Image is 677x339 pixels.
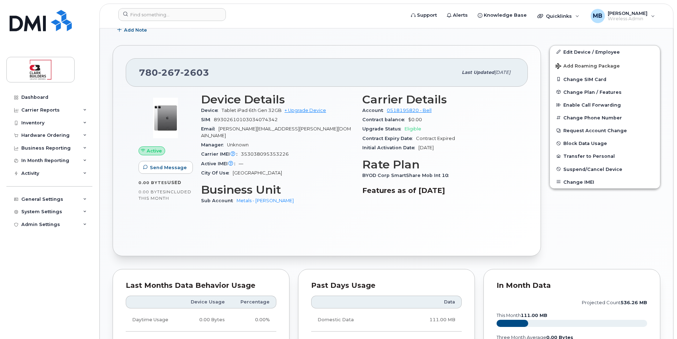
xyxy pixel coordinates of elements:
span: Active IMEI [201,161,239,166]
td: 0.00 Bytes [181,308,231,332]
span: used [167,180,182,185]
span: Contract Expired [416,136,455,141]
span: 0.00 Bytes [139,189,166,194]
span: BYOD Corp SmartShare Mob Int 10 [362,173,452,178]
h3: Device Details [201,93,354,106]
span: Support [417,12,437,19]
tspan: 111.00 MB [521,313,547,318]
text: this month [496,313,547,318]
a: + Upgrade Device [285,108,326,113]
button: Block Data Usage [550,137,660,150]
span: Send Message [150,164,187,171]
span: 89302610103034074342 [214,117,278,122]
input: Find something... [118,8,226,21]
span: Alerts [453,12,468,19]
span: 0.00 Bytes [139,180,167,185]
a: Metals - [PERSON_NAME] [237,198,294,203]
button: Enable Call Forwarding [550,98,660,111]
text: projected count [582,300,647,305]
span: Tablet iPad 6th Gen 32GB [222,108,282,113]
span: [DATE] [494,70,510,75]
button: Change SIM Card [550,73,660,86]
span: 353038095353226 [241,151,289,157]
span: Last updated [462,70,494,75]
h3: Rate Plan [362,158,515,171]
span: Email [201,126,218,131]
div: In Month Data [497,282,647,289]
span: Carrier IMEI [201,151,241,157]
button: Change IMEI [550,176,660,188]
button: Add Note [113,24,153,37]
span: Upgrade Status [362,126,405,131]
span: Enable Call Forwarding [563,102,621,108]
a: Knowledge Base [473,8,532,22]
span: Active [147,147,162,154]
span: 780 [139,67,209,78]
h3: Features as of [DATE] [362,186,515,195]
button: Transfer to Personal [550,150,660,162]
a: Edit Device / Employee [550,45,660,58]
span: Suspend/Cancel Device [563,166,622,172]
th: Percentage [231,296,276,308]
span: [DATE] [418,145,434,150]
td: 0.00% [231,308,276,332]
span: included this month [139,189,191,201]
tspan: 536.26 MB [621,300,647,305]
span: Quicklinks [546,13,572,19]
span: [PERSON_NAME][EMAIL_ADDRESS][PERSON_NAME][DOMAIN_NAME] [201,126,351,138]
span: [GEOGRAPHIC_DATA] [233,170,282,176]
span: Initial Activation Date [362,145,418,150]
button: Suspend/Cancel Device [550,163,660,176]
td: Domestic Data [311,308,395,332]
span: City Of Use [201,170,233,176]
span: Unknown [227,142,249,147]
button: Change Plan / Features [550,86,660,98]
span: 267 [158,67,180,78]
h3: Carrier Details [362,93,515,106]
span: Contract Expiry Date [362,136,416,141]
button: Request Account Change [550,124,660,137]
span: Wireless Admin [608,16,648,22]
a: Alerts [442,8,473,22]
div: Matthew Buttrey [586,9,660,23]
button: Add Roaming Package [550,58,660,73]
span: Account [362,108,387,113]
span: SIM [201,117,214,122]
span: Eligible [405,126,421,131]
span: — [239,161,243,166]
div: Quicklinks [532,9,584,23]
iframe: Messenger Launcher [646,308,672,334]
span: 2603 [180,67,209,78]
h3: Business Unit [201,183,354,196]
span: Contract balance [362,117,408,122]
span: Device [201,108,222,113]
span: Add Note [124,27,147,33]
td: 111.00 MB [395,308,462,332]
td: Daytime Usage [126,308,181,332]
th: Device Usage [181,296,231,308]
div: Last Months Data Behavior Usage [126,282,276,289]
button: Send Message [139,161,193,174]
span: Manager [201,142,227,147]
span: [PERSON_NAME] [608,10,648,16]
span: $0.00 [408,117,422,122]
img: image20231002-3703462-1k0mm78.jpeg [144,97,187,139]
a: 0518195820 - Bell [387,108,432,113]
span: Change Plan / Features [563,89,622,95]
span: MB [593,12,602,20]
a: Support [406,8,442,22]
span: Knowledge Base [484,12,527,19]
button: Change Phone Number [550,111,660,124]
span: Add Roaming Package [556,63,620,70]
th: Data [395,296,462,308]
span: Sub Account [201,198,237,203]
div: Past Days Usage [311,282,462,289]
